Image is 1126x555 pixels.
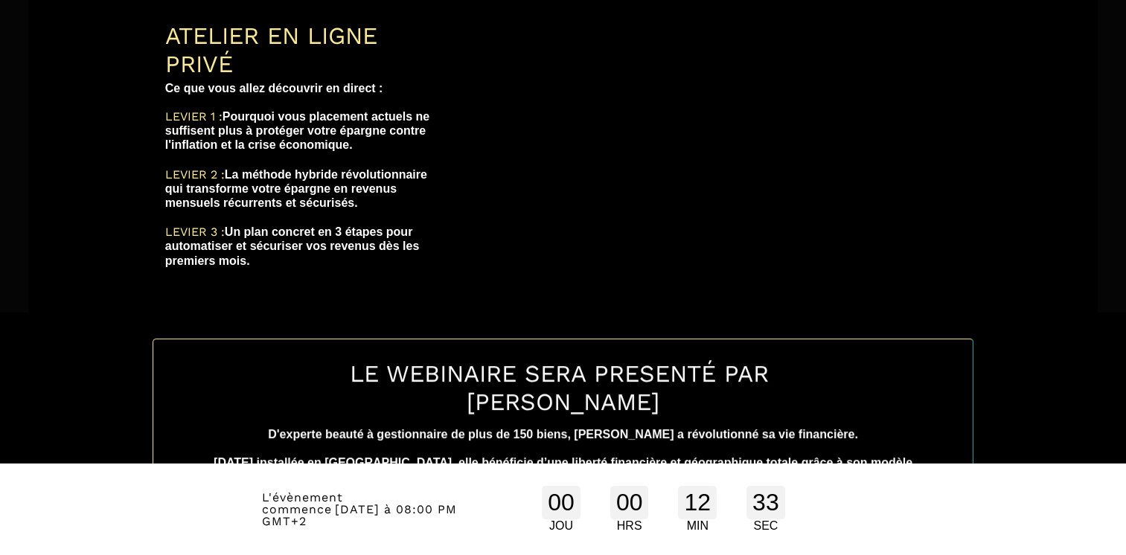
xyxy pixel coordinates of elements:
b: La méthode hybride révolutionnaire qui transforme votre épargne en revenus mensuels récurrents et... [165,168,431,209]
div: 00 [542,486,580,519]
b: Ce que vous allez découvrir en direct : [165,82,383,94]
div: 33 [746,486,785,519]
div: ATELIER EN LIGNE PRIVÉ [165,22,447,78]
div: 12 [678,486,717,519]
b: D'experte beauté à gestionnaire de plus de 150 biens, [PERSON_NAME] a révolutionné sa vie financi... [214,428,915,484]
b: Pourquoi vous placement actuels ne suffisent plus à protéger votre épargne contre l'inflation et ... [165,110,433,151]
span: [DATE] à 08:00 PM GMT+2 [262,502,457,528]
div: 00 [610,486,649,519]
div: HRS [610,519,649,533]
div: JOU [542,519,580,533]
span: L'évènement commence [262,490,343,516]
b: Un plan concret en 3 étapes pour automatiser et sécuriser vos revenus dès les premiers mois. [165,225,423,266]
div: SEC [746,519,785,533]
span: LEVIER 2 : [165,167,225,182]
span: LEVIER 3 : [165,225,225,239]
h1: LE WEBINAIRE SERA PRESENTÉ PAR [PERSON_NAME] [213,352,913,423]
div: MIN [678,519,717,533]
